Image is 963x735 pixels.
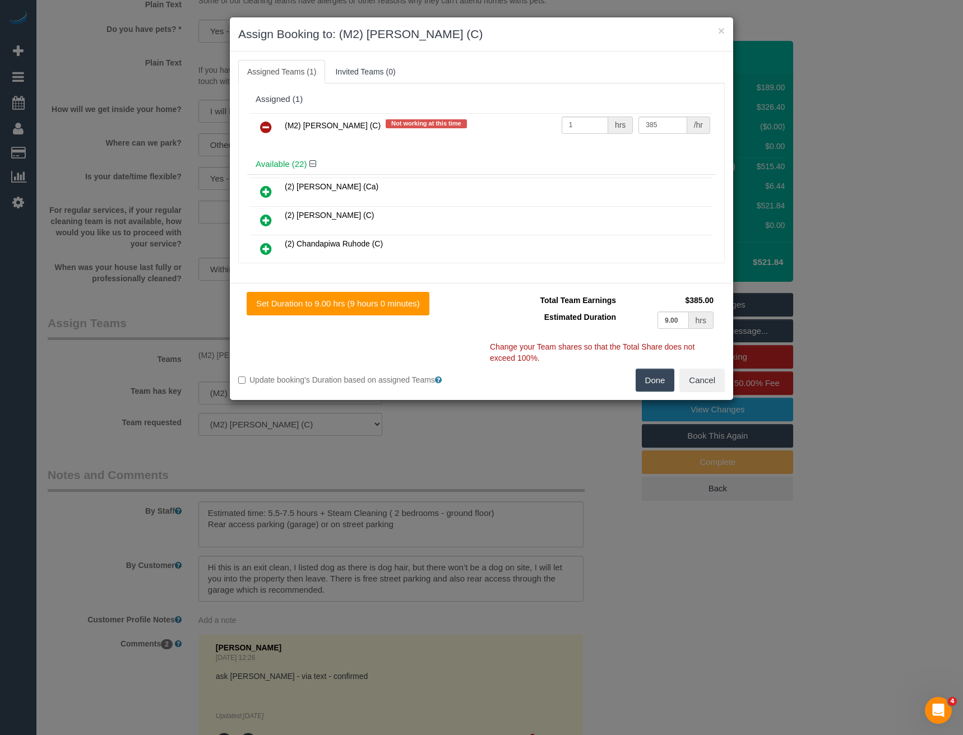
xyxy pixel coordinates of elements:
div: hrs [608,117,633,134]
span: Estimated Duration [544,313,616,322]
input: Update booking's Duration based on assigned Teams [238,376,246,384]
div: /hr [687,117,710,134]
div: Assigned (1) [256,95,707,104]
button: × [718,25,725,36]
span: (2) [PERSON_NAME] (Ca) [285,182,378,191]
div: hrs [689,311,714,329]
button: Done [636,369,675,392]
td: $385.00 [619,292,716,309]
td: Total Team Earnings [490,292,619,309]
span: (2) [PERSON_NAME] (C) [285,211,374,220]
button: Set Duration to 9.00 hrs (9 hours 0 minutes) [247,292,429,315]
span: (2) Chandapiwa Ruhode (C) [285,239,383,248]
button: Cancel [679,369,725,392]
span: (M2) [PERSON_NAME] (C) [285,121,381,130]
span: Not working at this time [386,119,467,128]
span: 4 [948,697,957,706]
h3: Assign Booking to: (M2) [PERSON_NAME] (C) [238,26,725,43]
iframe: Intercom live chat [925,697,952,724]
label: Update booking's Duration based on assigned Teams [238,374,473,385]
a: Assigned Teams (1) [238,60,325,83]
a: Invited Teams (0) [326,60,404,83]
h4: Available (22) [256,160,707,169]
